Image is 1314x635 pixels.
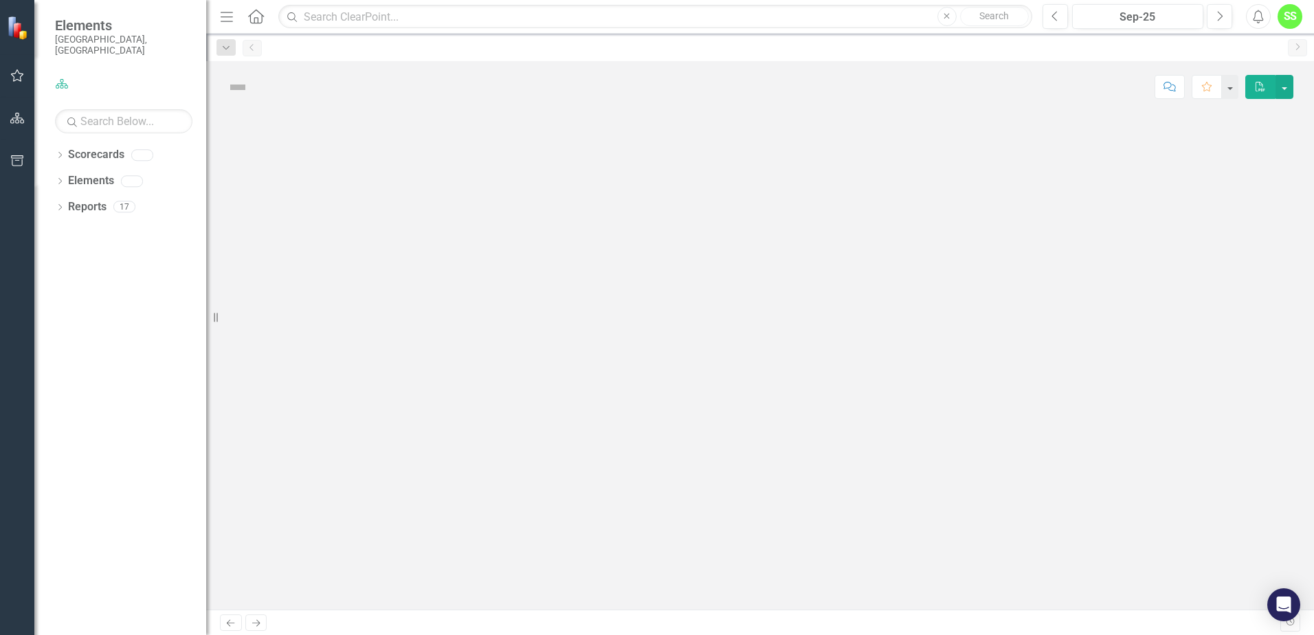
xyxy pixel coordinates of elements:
small: [GEOGRAPHIC_DATA], [GEOGRAPHIC_DATA] [55,34,192,56]
span: Elements [55,17,192,34]
div: Open Intercom Messenger [1267,588,1300,621]
a: Scorecards [68,147,124,163]
img: ClearPoint Strategy [7,15,31,39]
button: Search [960,7,1029,26]
input: Search Below... [55,109,192,133]
button: Sep-25 [1072,4,1203,29]
a: Elements [68,173,114,189]
button: SS [1278,4,1302,29]
div: 17 [113,201,135,213]
span: Search [979,10,1009,21]
a: Reports [68,199,107,215]
div: Sep-25 [1077,9,1199,25]
input: Search ClearPoint... [278,5,1032,29]
img: Not Defined [227,76,249,98]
